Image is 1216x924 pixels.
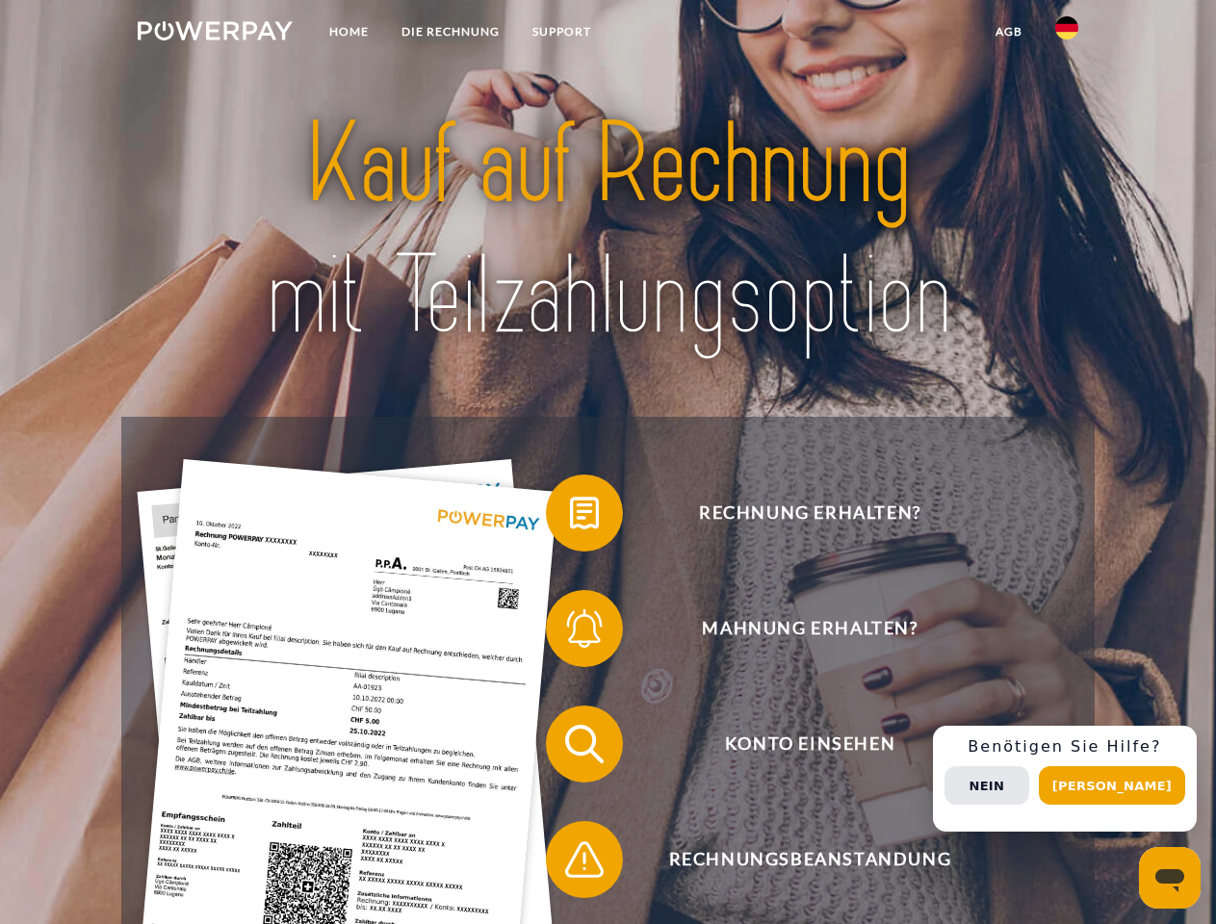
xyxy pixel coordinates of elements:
iframe: Schaltfläche zum Öffnen des Messaging-Fensters [1139,847,1201,909]
img: qb_warning.svg [560,835,608,884]
span: Konto einsehen [574,706,1046,783]
button: Mahnung erhalten? [546,590,1047,667]
img: qb_search.svg [560,720,608,768]
a: SUPPORT [516,14,608,49]
div: Schnellhilfe [933,726,1197,832]
a: Home [313,14,385,49]
a: agb [979,14,1039,49]
button: Rechnungsbeanstandung [546,821,1047,898]
a: DIE RECHNUNG [385,14,516,49]
img: de [1055,16,1078,39]
button: Nein [944,766,1029,805]
span: Rechnung erhalten? [574,475,1046,552]
button: Konto einsehen [546,706,1047,783]
img: qb_bell.svg [560,604,608,653]
button: [PERSON_NAME] [1039,766,1185,805]
button: Rechnung erhalten? [546,475,1047,552]
img: title-powerpay_de.svg [184,92,1032,369]
img: qb_bill.svg [560,489,608,537]
img: logo-powerpay-white.svg [138,21,293,40]
h3: Benötigen Sie Hilfe? [944,737,1185,757]
span: Mahnung erhalten? [574,590,1046,667]
span: Rechnungsbeanstandung [574,821,1046,898]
